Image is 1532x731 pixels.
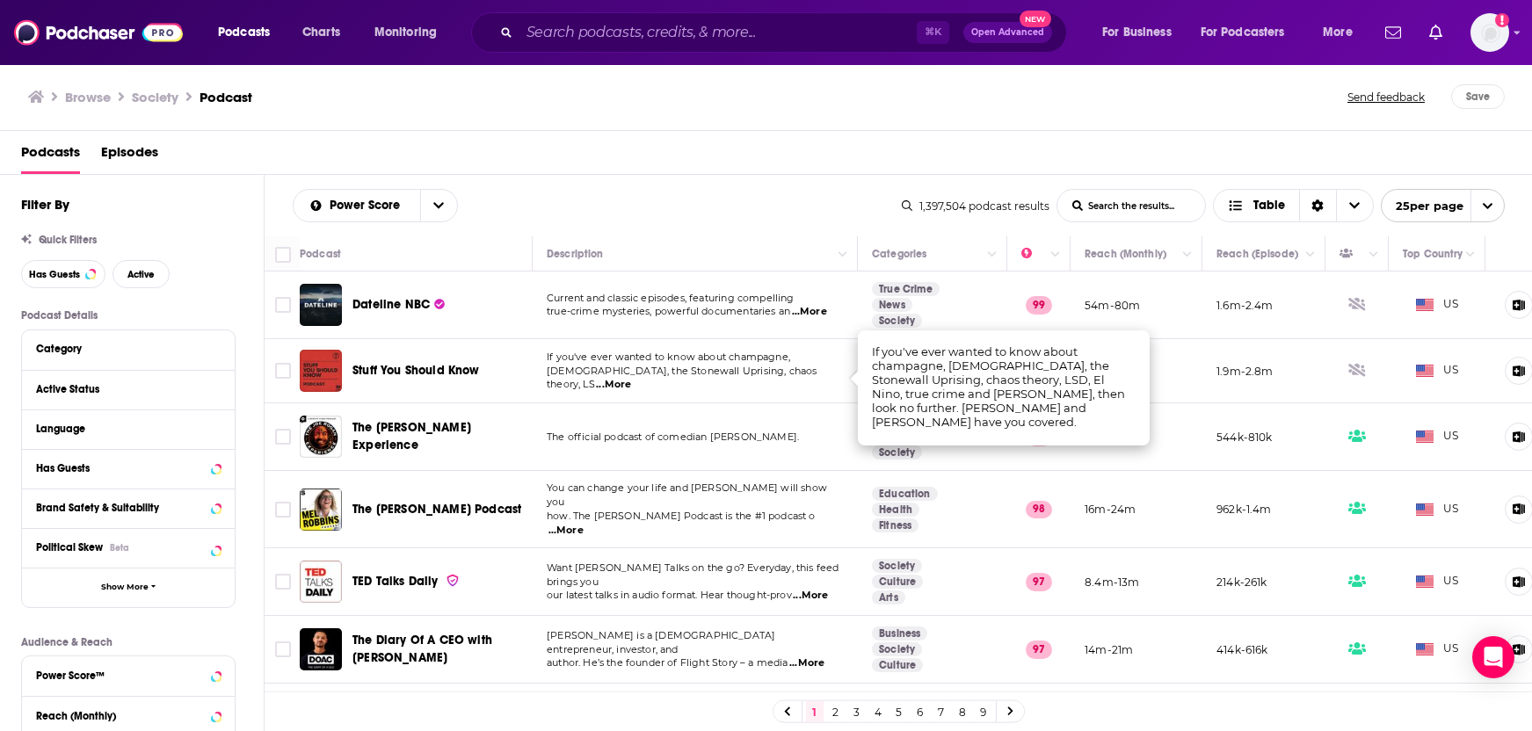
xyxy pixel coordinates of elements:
h3: Browse [65,89,111,105]
div: Open Intercom Messenger [1472,636,1514,678]
button: Brand Safety & Suitability [36,496,221,518]
a: Episodes [101,138,158,174]
span: If you've ever wanted to know about champagne, [547,351,790,363]
div: Power Score™ [36,669,206,682]
div: Reach (Monthly) [36,710,206,722]
button: Show profile menu [1470,13,1509,52]
button: Active Status [36,378,221,400]
p: 544k-810k [1216,430,1273,445]
img: Stuff You Should Know [300,350,342,392]
div: Brand Safety & Suitability [36,502,206,514]
p: 14m-21m [1085,642,1133,657]
span: The [PERSON_NAME] Podcast [352,502,521,517]
span: Open Advanced [971,28,1044,37]
a: True Crime [872,282,940,296]
a: Dateline NBC [300,284,342,326]
div: Category [36,343,209,355]
button: open menu [206,18,293,47]
p: 54m-80m [1085,298,1140,313]
a: Show notifications dropdown [1422,18,1449,47]
div: Power Score [1021,243,1046,264]
span: Toggle select row [275,297,291,313]
img: The Diary Of A CEO with Steven Bartlett [300,628,342,670]
span: Monitoring [374,20,437,45]
img: The Joe Rogan Experience [300,416,342,458]
button: open menu [1189,18,1311,47]
span: For Podcasters [1201,20,1285,45]
span: US [1416,428,1459,445]
h3: Podcast [200,89,252,105]
button: Category [36,337,221,359]
button: Send feedback [1342,84,1430,109]
div: Top Country [1403,243,1463,264]
span: More [1323,20,1353,45]
span: The [PERSON_NAME] Experience [352,420,471,452]
span: ...More [548,524,584,538]
img: User Profile [1470,13,1509,52]
span: [DEMOGRAPHIC_DATA], the Stonewall Uprising, chaos theory, LS [547,365,817,391]
span: Toggle select row [275,429,291,445]
span: ...More [793,589,828,603]
span: The official podcast of comedian [PERSON_NAME]. [547,431,799,443]
input: Search podcasts, credits, & more... [519,18,917,47]
p: 8.4m-13m [1085,575,1139,590]
span: Show More [101,583,149,592]
button: Save [1451,84,1505,109]
button: Column Actions [1363,244,1384,265]
span: ...More [596,378,631,392]
button: Column Actions [1300,244,1321,265]
div: Reach (Monthly) [1085,243,1166,264]
span: Toggle select row [275,363,291,379]
a: 1 [806,701,824,722]
p: 214k-261k [1216,575,1267,590]
span: You can change your life and [PERSON_NAME] will show you [547,481,827,508]
span: Active [127,270,155,279]
button: Show More [22,568,235,607]
a: Business [872,626,927,641]
button: Has Guests [36,457,221,479]
span: US [1416,501,1459,518]
button: Reach (Monthly) [36,704,221,726]
span: New [1020,11,1051,27]
a: Arts [872,590,905,604]
a: Society [872,559,922,573]
a: Society [872,314,922,328]
svg: Add a profile image [1495,13,1509,27]
span: ⌘ K [917,21,949,44]
span: true-crime mysteries, powerful documentaries an [547,305,790,317]
div: Has Guests [1340,243,1364,264]
img: TED Talks Daily [300,561,342,603]
span: US [1416,362,1459,380]
div: Language [36,423,209,435]
span: Has Guests [29,270,80,279]
div: Description [547,243,603,264]
div: Podcast [300,243,341,264]
button: Choose View [1213,189,1374,222]
a: 8 [954,701,971,722]
span: Stuff You Should Know [352,363,480,378]
span: Toggle select row [275,502,291,517]
button: Power Score™ [36,663,221,685]
p: 1.9m-2.8m [1216,364,1274,379]
button: open menu [362,18,460,47]
span: 25 per page [1382,192,1463,220]
span: ...More [792,305,827,319]
span: Podcasts [21,138,80,174]
div: Categories [872,243,926,264]
p: 962k-1.4m [1216,502,1272,517]
button: Column Actions [982,244,1003,265]
a: Dateline NBC [352,296,445,314]
div: 1,397,504 podcast results [902,199,1049,213]
a: Show notifications dropdown [1378,18,1408,47]
span: [PERSON_NAME] is a [DEMOGRAPHIC_DATA] entrepreneur, investor, and [547,629,775,655]
p: 414k-616k [1216,642,1268,657]
a: 7 [933,701,950,722]
img: Podchaser - Follow, Share and Rate Podcasts [14,16,183,49]
span: If you've ever wanted to know about champagne, [DEMOGRAPHIC_DATA], the Stonewall Uprising, chaos ... [872,344,1125,429]
div: Sort Direction [1299,190,1336,221]
p: 97 [1026,641,1052,658]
